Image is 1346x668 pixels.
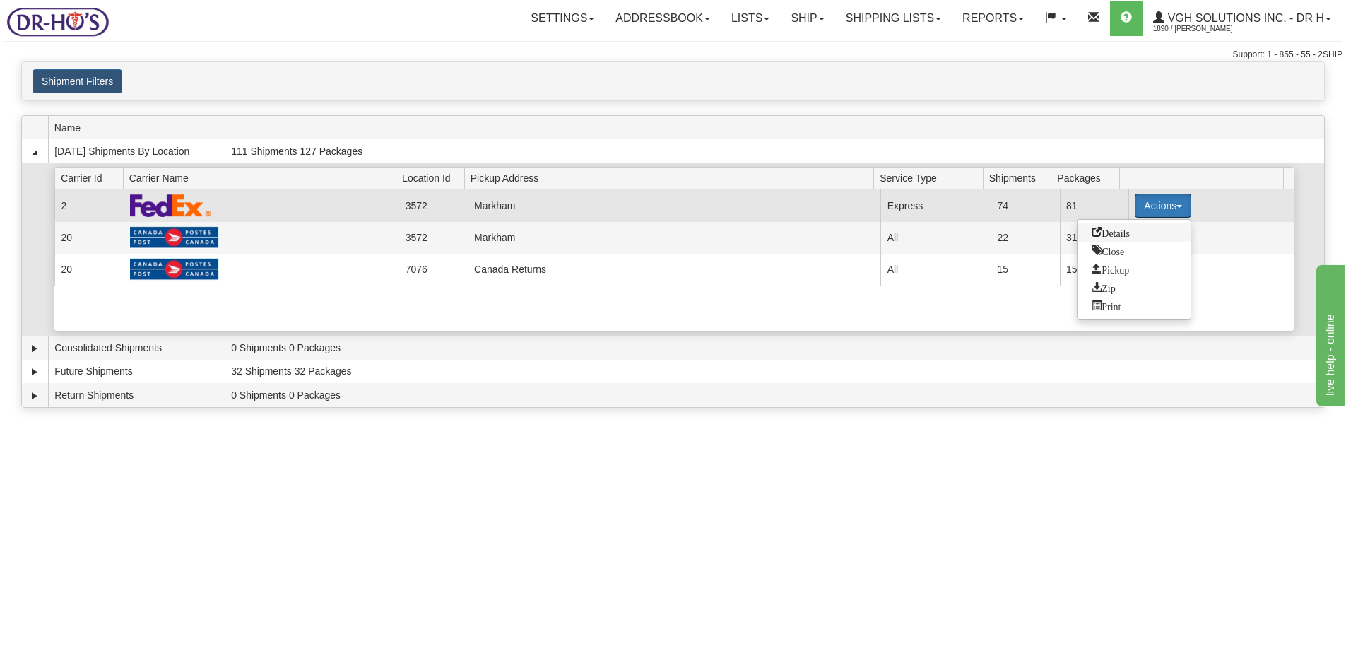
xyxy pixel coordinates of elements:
[4,4,112,40] img: logo1890.jpg
[780,1,834,36] a: Ship
[129,167,396,189] span: Carrier Name
[130,258,219,281] img: Canada Post
[471,167,874,189] span: Pickup Address
[1143,1,1342,36] a: VGH Solutions Inc. - Dr H 1890 / [PERSON_NAME]
[835,1,952,36] a: Shipping lists
[1313,262,1345,406] iframe: chat widget
[28,341,42,356] a: Expand
[402,167,464,189] span: Location Id
[1153,22,1259,36] span: 1890 / [PERSON_NAME]
[1092,300,1121,310] span: Print
[1078,297,1191,315] a: Print or Download All Shipping Documents in one file
[54,117,225,139] span: Name
[399,254,467,286] td: 7076
[61,167,123,189] span: Carrier Id
[991,254,1059,286] td: 15
[4,49,1342,61] div: Support: 1 - 855 - 55 - 2SHIP
[28,365,42,379] a: Expand
[1057,167,1119,189] span: Packages
[468,189,881,221] td: Markham
[1135,194,1191,218] button: Actions
[721,1,780,36] a: Lists
[991,222,1059,254] td: 22
[1060,189,1128,221] td: 81
[880,167,983,189] span: Service Type
[225,336,1324,360] td: 0 Shipments 0 Packages
[880,222,991,254] td: All
[1060,254,1128,286] td: 15
[1078,260,1191,279] a: Request a carrier pickup
[1060,222,1128,254] td: 31
[54,222,123,254] td: 20
[1092,245,1124,255] span: Close
[1078,223,1191,242] a: Go to Details view
[468,254,881,286] td: Canada Returns
[225,360,1324,384] td: 32 Shipments 32 Packages
[48,360,225,384] td: Future Shipments
[33,69,122,93] button: Shipment Filters
[225,383,1324,407] td: 0 Shipments 0 Packages
[1078,279,1191,297] a: Zip and Download All Shipping Documents
[1164,12,1324,24] span: VGH Solutions Inc. - Dr H
[880,254,991,286] td: All
[1092,282,1115,292] span: Zip
[1078,242,1191,260] a: Close this group
[48,383,225,407] td: Return Shipments
[1092,227,1130,237] span: Details
[880,189,991,221] td: Express
[989,167,1051,189] span: Shipments
[399,189,467,221] td: 3572
[520,1,605,36] a: Settings
[54,189,123,221] td: 2
[468,222,881,254] td: Markham
[952,1,1034,36] a: Reports
[54,254,123,286] td: 20
[48,139,225,163] td: [DATE] Shipments By Location
[130,226,219,249] img: Canada Post
[130,194,211,217] img: FedEx Express®
[605,1,721,36] a: Addressbook
[28,145,42,159] a: Collapse
[48,336,225,360] td: Consolidated Shipments
[991,189,1059,221] td: 74
[225,139,1324,163] td: 111 Shipments 127 Packages
[11,8,131,25] div: live help - online
[399,222,467,254] td: 3572
[28,389,42,403] a: Expand
[1092,264,1129,274] span: Pickup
